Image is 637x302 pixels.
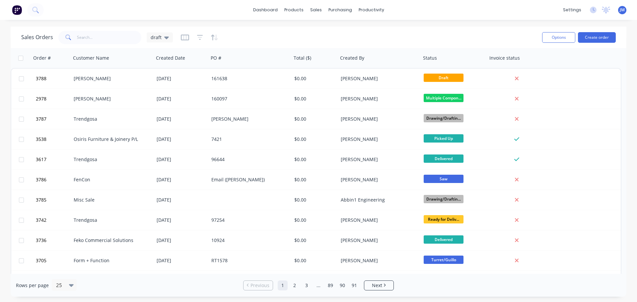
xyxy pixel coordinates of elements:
[157,116,206,122] div: [DATE]
[341,217,414,223] div: [PERSON_NAME]
[33,55,51,61] div: Order #
[294,176,333,183] div: $0.00
[157,95,206,102] div: [DATE]
[157,257,206,264] div: [DATE]
[424,94,463,102] span: Multiple Compon...
[74,257,147,264] div: Form + Function
[151,34,162,41] span: draft
[424,175,463,183] span: Saw
[424,114,463,122] span: Drawing/Draftin...
[211,156,285,163] div: 96644
[74,75,147,82] div: [PERSON_NAME]
[250,282,269,289] span: Previous
[12,5,22,15] img: Factory
[16,282,49,289] span: Rows per page
[424,256,463,264] span: Turret/Guillo
[307,5,325,15] div: sales
[77,31,142,44] input: Search...
[36,237,46,244] span: 3736
[211,55,221,61] div: PO #
[294,75,333,82] div: $0.00
[211,95,285,102] div: 160097
[36,116,46,122] span: 3787
[294,197,333,203] div: $0.00
[325,280,335,290] a: Page 89
[34,230,74,250] button: 3736
[424,195,463,203] span: Drawing/Draftin...
[337,280,347,290] a: Page 90
[157,217,206,223] div: [DATE]
[424,215,463,223] span: Ready for Deliv...
[424,154,463,163] span: Delivered
[157,156,206,163] div: [DATE]
[74,156,147,163] div: Trendgosa
[74,95,147,102] div: [PERSON_NAME]
[341,197,414,203] div: Abbin1 Engineering
[244,282,273,289] a: Previous page
[290,280,300,290] a: Page 2
[314,280,323,290] a: Jump forward
[424,134,463,143] span: Picked Up
[36,95,46,102] span: 2978
[34,210,74,230] button: 3742
[211,136,285,143] div: 7421
[542,32,575,43] button: Options
[278,280,288,290] a: Page 1 is your current page
[294,257,333,264] div: $0.00
[294,237,333,244] div: $0.00
[341,176,414,183] div: [PERSON_NAME]
[157,75,206,82] div: [DATE]
[341,116,414,122] div: [PERSON_NAME]
[36,257,46,264] span: 3705
[211,116,285,122] div: [PERSON_NAME]
[341,237,414,244] div: [PERSON_NAME]
[34,271,74,291] button: 3700
[157,197,206,203] div: [DATE]
[211,257,285,264] div: RT1578
[349,280,359,290] a: Page 91
[74,197,147,203] div: Misc Sale
[211,75,285,82] div: 161638
[364,282,393,289] a: Next page
[34,129,74,149] button: 3538
[157,136,206,143] div: [DATE]
[423,55,437,61] div: Status
[355,5,388,15] div: productivity
[36,136,46,143] span: 3538
[341,75,414,82] div: [PERSON_NAME]
[74,237,147,244] div: Feko Commercial Solutions
[281,5,307,15] div: products
[211,237,285,244] div: 10924
[372,282,382,289] span: Next
[341,136,414,143] div: [PERSON_NAME]
[34,170,74,190] button: 3786
[211,217,285,223] div: 97254
[34,190,74,210] button: 3785
[560,5,585,15] div: settings
[578,32,616,43] button: Create order
[36,156,46,163] span: 3617
[294,156,333,163] div: $0.00
[302,280,312,290] a: Page 3
[36,197,46,203] span: 3785
[74,176,147,183] div: FenCon
[211,176,285,183] div: Email ([PERSON_NAME])
[294,116,333,122] div: $0.00
[620,7,625,13] span: JM
[34,251,74,271] button: 3705
[34,150,74,169] button: 3617
[241,280,396,290] ul: Pagination
[157,176,206,183] div: [DATE]
[340,55,364,61] div: Created By
[294,95,333,102] div: $0.00
[489,55,520,61] div: Invoice status
[341,156,414,163] div: [PERSON_NAME]
[424,235,463,244] span: Delivered
[250,5,281,15] a: dashboard
[73,55,109,61] div: Customer Name
[74,136,147,143] div: Osiris Furniture & Joinery P/L
[36,176,46,183] span: 3786
[74,217,147,223] div: Trendgosa
[294,55,311,61] div: Total ($)
[424,74,463,82] span: Draft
